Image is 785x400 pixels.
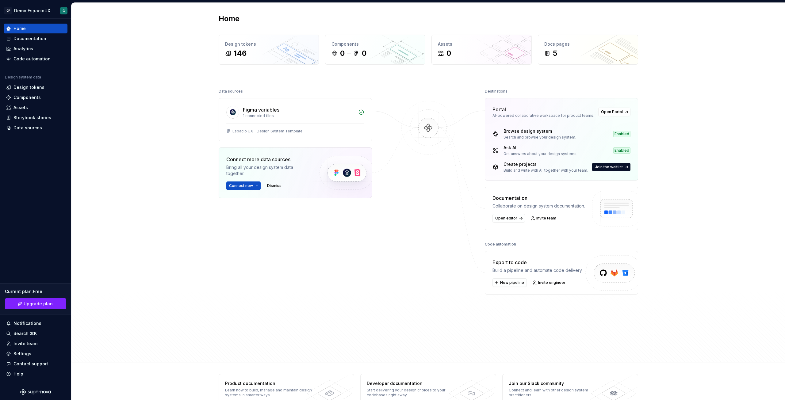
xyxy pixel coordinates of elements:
[367,380,456,387] div: Developer documentation
[492,259,583,266] div: Export to code
[226,164,309,177] div: Bring all your design system data together.
[13,25,26,32] div: Home
[325,35,425,65] a: Components00
[509,380,598,387] div: Join our Slack community
[504,151,577,156] div: Get answers about your design systems.
[492,214,525,223] a: Open editor
[264,181,284,190] button: Dismiss
[4,359,67,369] button: Contact support
[219,98,372,141] a: Figma variables1 connected filesEspacio UX - Design System Template
[13,56,51,62] div: Code automation
[530,278,568,287] a: Invite engineer
[553,48,557,58] div: 5
[225,41,312,47] div: Design tokens
[243,113,354,118] div: 1 connected files
[13,125,42,131] div: Data sources
[504,168,588,173] div: Build and write with AI, together with your team.
[4,34,67,44] a: Documentation
[538,280,565,285] span: Invite engineer
[367,388,456,398] div: Start delivering your design choices to your codebases right away.
[13,36,46,42] div: Documentation
[5,288,66,295] div: Current plan : Free
[4,44,67,54] a: Analytics
[331,41,419,47] div: Components
[4,82,67,92] a: Design tokens
[225,388,314,398] div: Learn how to build, manage and maintain design systems in smarter ways.
[492,194,585,202] div: Documentation
[492,278,527,287] button: New pipeline
[13,46,33,52] div: Analytics
[4,54,67,64] a: Code automation
[4,339,67,349] a: Invite team
[492,106,506,113] div: Portal
[219,87,243,96] div: Data sources
[226,181,261,190] button: Connect new
[504,161,588,167] div: Create projects
[14,8,50,14] div: Demo EspacioUX
[4,93,67,102] a: Components
[485,240,516,249] div: Code automation
[232,129,303,134] div: Espacio UX - Design System Template
[4,349,67,359] a: Settings
[492,267,583,273] div: Build a pipeline and automate code delivery.
[4,318,67,328] button: Notifications
[492,203,585,209] div: Collaborate on design system documentation.
[431,35,532,65] a: Assets0
[504,128,576,134] div: Browse design system
[504,145,577,151] div: Ask AI
[5,75,41,80] div: Design system data
[1,4,70,17] button: CFDemo EspacioUXC
[13,361,48,367] div: Contact support
[4,103,67,112] a: Assets
[13,94,41,101] div: Components
[20,389,51,395] svg: Supernova Logo
[5,298,66,309] button: Upgrade plan
[500,280,524,285] span: New pipeline
[13,320,41,326] div: Notifications
[592,163,630,171] a: Join the waitlist
[267,183,281,188] span: Dismiss
[24,301,53,307] span: Upgrade plan
[13,351,31,357] div: Settings
[438,41,525,47] div: Assets
[495,216,517,221] span: Open editor
[226,156,309,163] div: Connect more data sources
[529,214,559,223] a: Invite team
[13,84,44,90] div: Design tokens
[340,48,345,58] div: 0
[4,7,12,14] div: CF
[4,329,67,338] button: Search ⌘K
[4,113,67,123] a: Storybook stories
[598,108,630,116] a: Open Portal
[13,115,51,121] div: Storybook stories
[613,131,630,137] div: Enabled
[13,371,23,377] div: Help
[4,24,67,33] a: Home
[446,48,451,58] div: 0
[504,135,576,140] div: Search and browse your design system.
[4,369,67,379] button: Help
[63,8,65,13] div: C
[229,183,253,188] span: Connect new
[509,388,598,398] div: Connect and learn with other design system practitioners.
[536,216,556,221] span: Invite team
[544,41,632,47] div: Docs pages
[225,380,314,387] div: Product documentation
[13,330,37,337] div: Search ⌘K
[362,48,366,58] div: 0
[219,14,239,24] h2: Home
[485,87,507,96] div: Destinations
[243,106,279,113] div: Figma variables
[13,105,28,111] div: Assets
[538,35,638,65] a: Docs pages5
[13,341,37,347] div: Invite team
[219,35,319,65] a: Design tokens146
[601,109,623,114] span: Open Portal
[492,113,595,118] div: AI-powered collaborative workspace for product teams.
[234,48,247,58] div: 146
[595,165,623,170] span: Join the waitlist
[613,147,630,154] div: Enabled
[4,123,67,133] a: Data sources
